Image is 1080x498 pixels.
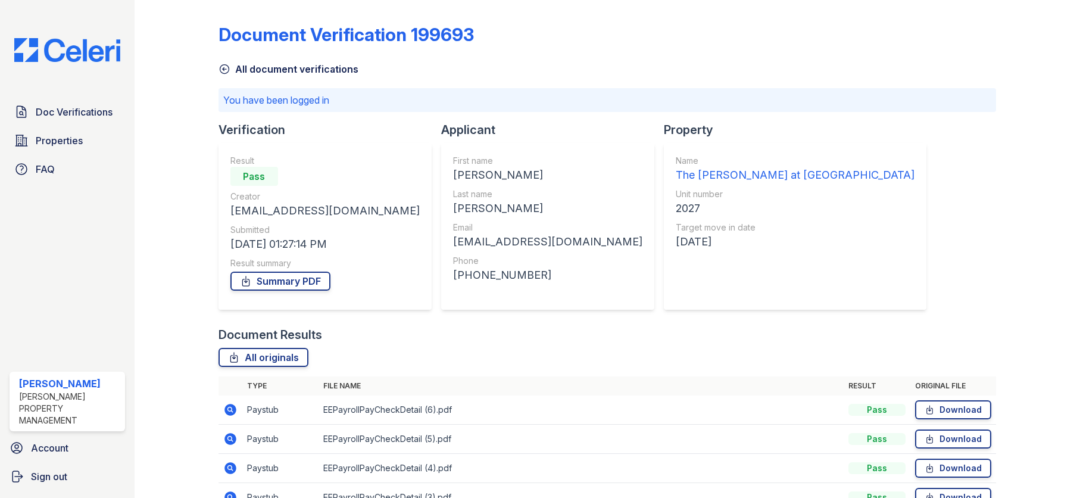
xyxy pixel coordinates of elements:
[848,433,906,445] div: Pass
[10,129,125,152] a: Properties
[676,234,914,250] div: [DATE]
[441,122,664,138] div: Applicant
[5,465,130,488] a: Sign out
[36,162,55,176] span: FAQ
[19,376,120,391] div: [PERSON_NAME]
[453,255,642,267] div: Phone
[10,100,125,124] a: Doc Verifications
[230,191,420,203] div: Creator
[230,155,420,167] div: Result
[915,400,991,419] a: Download
[319,454,844,483] td: EEPayrollPayCheckDetail (4).pdf
[230,257,420,269] div: Result summary
[676,222,914,234] div: Target move in date
[453,234,642,250] div: [EMAIL_ADDRESS][DOMAIN_NAME]
[230,203,420,219] div: [EMAIL_ADDRESS][DOMAIN_NAME]
[319,376,844,396] th: File name
[31,441,68,455] span: Account
[10,157,125,181] a: FAQ
[19,391,120,427] div: [PERSON_NAME] Property Management
[453,200,642,217] div: [PERSON_NAME]
[219,24,474,45] div: Document Verification 199693
[676,155,914,183] a: Name The [PERSON_NAME] at [GEOGRAPHIC_DATA]
[676,188,914,200] div: Unit number
[453,155,642,167] div: First name
[230,167,278,186] div: Pass
[219,326,322,343] div: Document Results
[36,105,113,119] span: Doc Verifications
[230,224,420,236] div: Submitted
[910,376,996,396] th: Original file
[223,93,991,107] p: You have been logged in
[5,38,130,62] img: CE_Logo_Blue-a8612792a0a2168367f1c8372b55b34899dd931a85d93a1a3d3e32e68fde9ad4.png
[230,236,420,253] div: [DATE] 01:27:14 PM
[915,459,991,478] a: Download
[915,429,991,449] a: Download
[676,200,914,217] div: 2027
[664,122,936,138] div: Property
[242,425,319,454] td: Paystub
[676,155,914,167] div: Name
[319,396,844,425] td: EEPayrollPayCheckDetail (6).pdf
[5,436,130,460] a: Account
[242,376,319,396] th: Type
[848,404,906,416] div: Pass
[676,167,914,183] div: The [PERSON_NAME] at [GEOGRAPHIC_DATA]
[219,122,441,138] div: Verification
[319,425,844,454] td: EEPayrollPayCheckDetail (5).pdf
[453,222,642,234] div: Email
[844,376,910,396] th: Result
[848,462,906,474] div: Pass
[219,62,358,76] a: All document verifications
[36,133,83,148] span: Properties
[242,396,319,425] td: Paystub
[453,188,642,200] div: Last name
[242,454,319,483] td: Paystub
[453,167,642,183] div: [PERSON_NAME]
[453,267,642,284] div: [PHONE_NUMBER]
[219,348,308,367] a: All originals
[230,272,330,291] a: Summary PDF
[31,469,67,484] span: Sign out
